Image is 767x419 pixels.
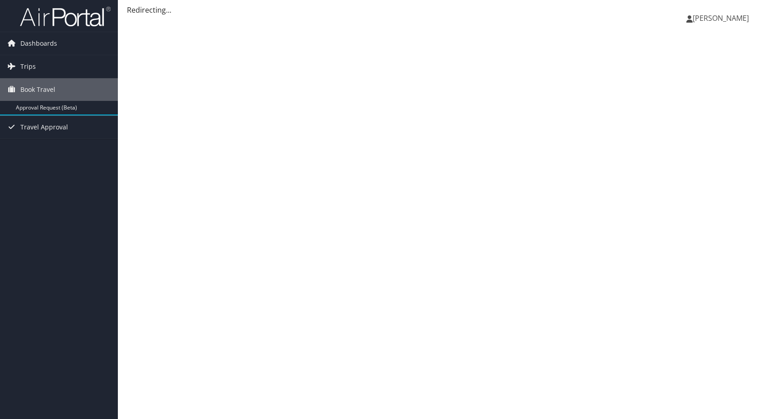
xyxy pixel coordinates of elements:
a: [PERSON_NAME] [686,5,758,32]
img: airportal-logo.png [20,6,111,27]
span: Book Travel [20,78,55,101]
span: Trips [20,55,36,78]
span: Dashboards [20,32,57,55]
span: Travel Approval [20,116,68,138]
span: [PERSON_NAME] [693,13,749,23]
div: Redirecting... [127,5,758,15]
